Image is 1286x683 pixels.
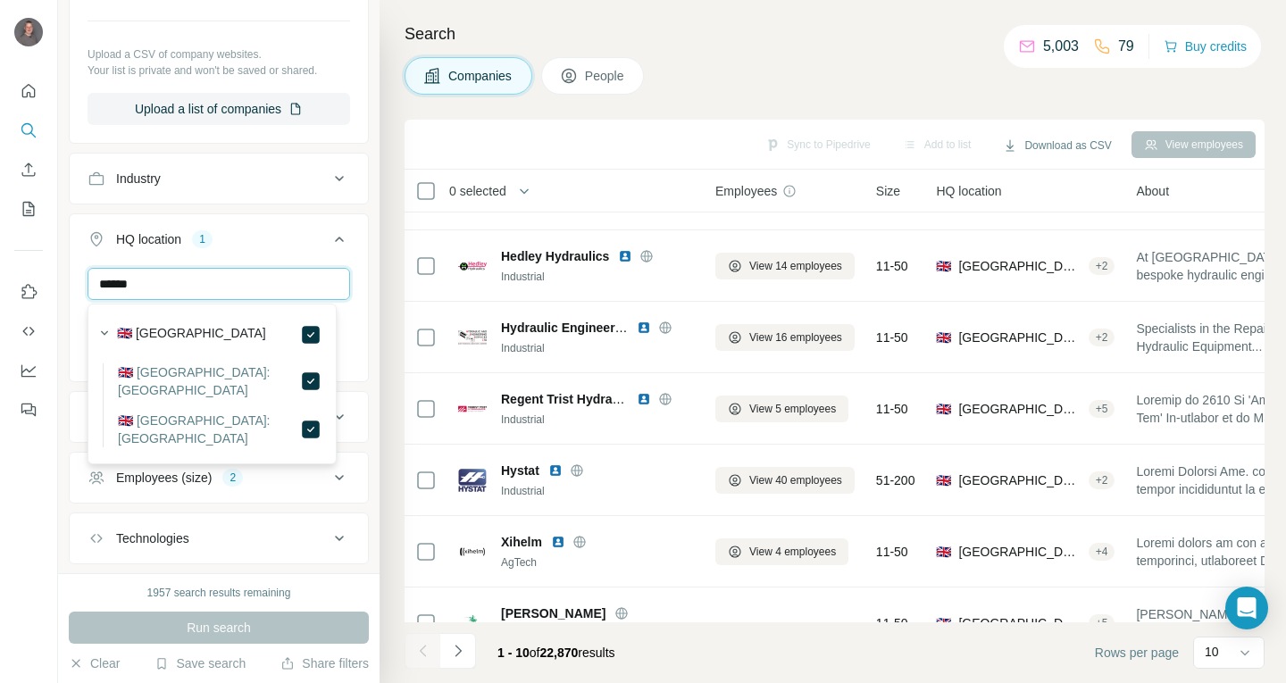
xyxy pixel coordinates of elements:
[501,321,634,335] span: Hydraulic Engineering
[637,392,651,406] img: LinkedIn logo
[936,471,951,489] span: 🇬🇧
[749,472,842,488] span: View 40 employees
[501,392,640,406] span: Regent Trist Hydraulics
[458,537,487,566] img: Logo of Xihelm
[501,462,539,479] span: Hystat
[876,543,908,561] span: 11-50
[715,616,720,630] span: -
[749,544,836,560] span: View 4 employees
[458,323,487,352] img: Logo of Hydraulic Engineering
[958,400,1081,418] span: [GEOGRAPHIC_DATA], [GEOGRAPHIC_DATA], [GEOGRAPHIC_DATA]
[497,646,530,660] span: 1 - 10
[14,315,43,347] button: Use Surfe API
[14,354,43,387] button: Dashboard
[405,21,1265,46] h4: Search
[618,249,632,263] img: LinkedIn logo
[440,633,476,669] button: Navigate to next page
[14,276,43,308] button: Use Surfe on LinkedIn
[116,529,189,547] div: Technologies
[116,170,161,187] div: Industry
[1089,544,1115,560] div: + 4
[936,400,951,418] span: 🇬🇧
[501,533,542,551] span: Xihelm
[501,340,694,356] div: Industrial
[280,654,369,672] button: Share filters
[715,538,848,565] button: View 4 employees
[958,329,1081,346] span: [GEOGRAPHIC_DATA]
[637,321,651,335] img: LinkedIn logo
[530,646,540,660] span: of
[88,62,350,79] p: Your list is private and won't be saved or shared.
[876,400,908,418] span: 11-50
[154,654,246,672] button: Save search
[449,182,506,200] span: 0 selected
[990,132,1123,159] button: Download as CSV
[116,469,212,487] div: Employees (size)
[118,363,300,399] label: 🇬🇧 [GEOGRAPHIC_DATA]: [GEOGRAPHIC_DATA]
[876,257,908,275] span: 11-50
[540,646,579,660] span: 22,870
[117,324,266,346] label: 🇬🇧 [GEOGRAPHIC_DATA]
[458,609,487,637] img: Logo of Nelson Hydraulics
[1089,472,1115,488] div: + 2
[1095,644,1179,662] span: Rows per page
[118,412,300,447] label: 🇬🇧 [GEOGRAPHIC_DATA]: [GEOGRAPHIC_DATA]
[958,614,1081,632] span: [GEOGRAPHIC_DATA], [GEOGRAPHIC_DATA]|[GEOGRAPHIC_DATA]|[GEOGRAPHIC_DATA]
[458,466,487,495] img: Logo of Hystat
[192,231,213,247] div: 1
[936,329,951,346] span: 🇬🇧
[1043,36,1079,57] p: 5,003
[70,396,368,438] button: Annual revenue ($)2
[749,329,842,346] span: View 16 employees
[14,114,43,146] button: Search
[958,471,1081,489] span: [GEOGRAPHIC_DATA], [GEOGRAPHIC_DATA], [GEOGRAPHIC_DATA]
[1089,401,1115,417] div: + 5
[88,46,350,62] p: Upload a CSV of company websites.
[14,394,43,426] button: Feedback
[749,258,842,274] span: View 14 employees
[876,329,908,346] span: 11-50
[585,67,626,85] span: People
[958,257,1081,275] span: [GEOGRAPHIC_DATA], [GEOGRAPHIC_DATA], [GEOGRAPHIC_DATA]
[501,554,694,571] div: AgTech
[501,269,694,285] div: Industrial
[70,456,368,499] button: Employees (size)2
[715,467,855,494] button: View 40 employees
[936,614,951,632] span: 🇬🇧
[876,471,915,489] span: 51-200
[70,218,368,268] button: HQ location1
[497,646,615,660] span: results
[1089,615,1115,631] div: + 5
[14,154,43,186] button: Enrich CSV
[501,604,605,622] span: [PERSON_NAME]
[1205,643,1219,661] p: 10
[14,75,43,107] button: Quick start
[749,401,836,417] span: View 5 employees
[936,543,951,561] span: 🇬🇧
[69,654,120,672] button: Clear
[548,463,563,478] img: LinkedIn logo
[715,253,855,279] button: View 14 employees
[715,324,855,351] button: View 16 employees
[1136,182,1169,200] span: About
[936,182,1001,200] span: HQ location
[116,230,181,248] div: HQ location
[1118,36,1134,57] p: 79
[551,535,565,549] img: LinkedIn logo
[501,412,694,428] div: Industrial
[14,18,43,46] img: Avatar
[501,483,694,499] div: Industrial
[222,470,243,486] div: 2
[1225,587,1268,629] div: Open Intercom Messenger
[14,193,43,225] button: My lists
[715,182,777,200] span: Employees
[88,93,350,125] button: Upload a list of companies
[448,67,514,85] span: Companies
[501,247,609,265] span: Hedley Hydraulics
[876,614,908,632] span: 11-50
[1089,258,1115,274] div: + 2
[958,543,1081,561] span: [GEOGRAPHIC_DATA], [GEOGRAPHIC_DATA], [GEOGRAPHIC_DATA]
[458,252,487,280] img: Logo of Hedley Hydraulics
[70,517,368,560] button: Technologies
[458,395,487,423] img: Logo of Regent Trist Hydraulics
